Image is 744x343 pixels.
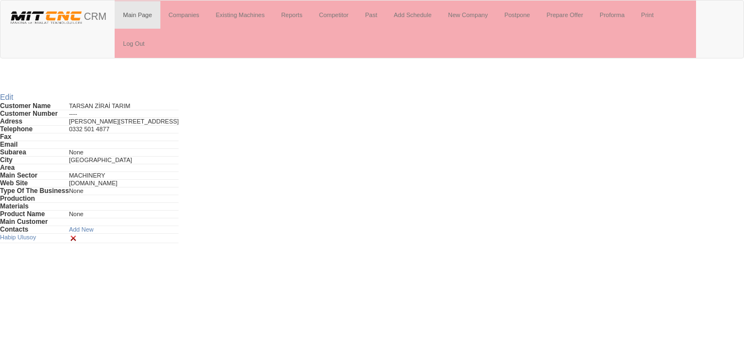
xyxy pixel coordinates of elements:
td: MACHINERY [69,172,179,180]
td: TARSAN ZİRAİ TARIM [69,103,179,110]
td: [DOMAIN_NAME] [69,180,179,187]
a: Proforma [591,1,633,29]
a: Competitor [311,1,357,29]
a: Prepare Offer [538,1,591,29]
td: 0332 501 4877 [69,126,179,133]
img: header.png [9,9,84,25]
a: Reports [273,1,311,29]
a: Main Page [115,1,160,29]
a: New Company [440,1,496,29]
a: CRM [1,1,115,28]
a: Add New [69,226,94,233]
a: Existing Machines [208,1,273,29]
td: None [69,211,179,218]
td: None [69,187,179,195]
a: Add Schedule [386,1,440,29]
td: [GEOGRAPHIC_DATA] [69,157,179,164]
a: Postpone [496,1,538,29]
td: None [69,149,179,157]
a: Companies [160,1,208,29]
a: Print [633,1,662,29]
td: ---- [69,110,179,118]
td: [PERSON_NAME][STREET_ADDRESS] [69,118,179,126]
a: Log Out [115,30,153,57]
img: Edit [69,234,78,243]
a: Past [357,1,385,29]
